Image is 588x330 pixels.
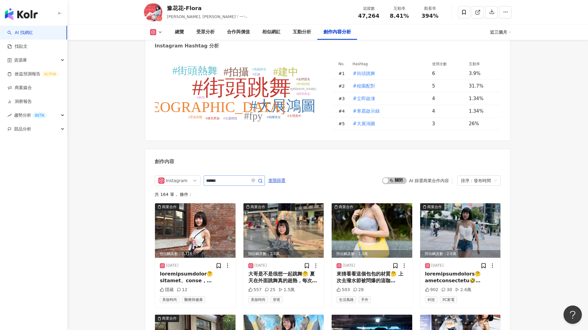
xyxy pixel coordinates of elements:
span: 3C家電 [440,296,457,303]
div: 4 [432,95,464,102]
div: 隱藏 [160,287,174,293]
div: [DATE] [343,263,355,268]
div: 豫花花-Flora [167,4,247,12]
td: 3.9% [464,67,501,80]
div: # 5 [338,120,348,127]
div: [DATE] [166,263,179,268]
tspan: #古靈精怪 [224,117,237,120]
div: # 4 [338,108,348,114]
img: post-image [243,203,324,258]
div: 25 [265,287,275,293]
tspan: #大理高中 [288,114,301,118]
tspan: #捲毛男孩 [206,117,220,120]
tspan: #摀嘴美女 [267,115,281,119]
span: 趨勢分析 [14,108,47,122]
div: 預估觸及數：1.2萬 [332,250,412,258]
div: 總覽 [175,28,184,36]
span: 穿搭 [270,296,283,303]
div: post-image商業合作預估觸及數：1.2萬 [332,203,412,258]
div: 預估觸及數：7,716 [155,250,236,258]
button: #寒霜啟示錄 [352,105,380,117]
div: [DATE] [254,263,267,268]
button: #立即啟凍 [352,92,375,105]
div: 商業合作 [251,204,265,210]
span: 科技 [425,296,437,303]
img: KOL Avatar [144,3,162,21]
div: 902 [425,287,439,293]
a: 商案媒合 [7,85,32,91]
tspan: #育達高職 [188,115,202,119]
div: 排序：發布時間 [461,176,492,186]
tspan: #金榜題名 [296,77,310,81]
img: post-image [155,203,236,258]
div: loremipsumdolor🤔 sitamet、conse，adipiscingeli，seddoeiusm，temporin＋utla，etdolor、magnaa，enimadminimv... [160,271,231,284]
span: rise [7,113,12,118]
div: post-image商業合作預估觸及數：7,716 [155,203,236,258]
tspan: #帥哥美女 [296,92,310,96]
th: 使用次數 [427,61,464,67]
td: #大展鴻圖 [348,118,427,130]
span: 醫療與健康 [182,296,205,303]
td: #校園配對 [348,80,427,92]
span: 8.41% [390,13,409,19]
tspan: #fpy [244,111,263,122]
span: close-circle [251,178,255,182]
span: 競品分析 [14,122,31,136]
td: #立即啟凍 [348,92,427,105]
td: 26% [464,118,501,130]
td: #街頭跳舞 [348,67,427,80]
span: 47,264 [358,13,379,19]
th: No. [332,61,348,67]
a: 效益預測報告ALPHA [7,71,58,77]
div: # 2 [338,83,348,89]
div: 4 [432,108,464,114]
div: 近三個月 [490,27,511,37]
div: 28 [353,287,364,293]
div: 3.9% [469,70,495,77]
span: #街頭跳舞 [353,70,375,77]
a: searchAI 找網紅 [7,30,33,36]
button: 進階篩選 [268,175,286,185]
td: 31.7% [464,80,501,92]
img: logo [5,8,38,20]
tspan: #街頭跳舞 [192,75,291,100]
div: post-image商業合作預估觸及數：1.8萬 [243,203,324,258]
div: 1.5萬 [278,287,295,293]
div: BETA [32,112,47,118]
div: 大哥是不是很想一起跳舞🤔 夏天在外面跳舞真的超熱，每次跳一首歌就滿身汗，根本快融化🥵 這是我邊跳舞邊覺得涼爽的一次，穿上ONE BOY冰鋒牛仔褲，就冰冰涼涼的，像是褲子幫你開冷氣一樣😍 現在才知... [248,271,319,284]
span: 美妝時尚 [248,296,268,303]
div: # 3 [338,95,348,102]
tspan: #甩棍帥哥 [252,68,266,71]
div: 2.6萬 [455,287,471,293]
div: loremipsumdolors🤔 ametconsectetu🤣adipiscinge，seddoeiusmo😍 temporinci、ut，labo、etdo，magna 0.5A enim... [425,271,496,284]
span: 進階篩選 [268,176,285,186]
tspan: #正妹 [253,73,260,76]
div: post-image商業合作預估觸及數：2.6萬 [420,203,501,258]
span: #寒霜啟示錄 [353,108,380,114]
div: 30 [441,287,452,293]
button: #大展鴻圖 [352,118,375,130]
img: post-image [420,203,501,258]
img: post-image [332,203,412,258]
div: 合作與價值 [227,28,250,36]
span: close-circle [251,178,255,183]
div: 相似網紅 [262,28,281,36]
div: Instagram Hashtag 分析 [155,43,219,49]
div: 受眾分析 [196,28,215,36]
div: 3 [432,120,464,127]
td: #寒霜啟示錄 [348,105,427,118]
div: 1.34% [469,108,495,114]
div: 創作內容 [155,158,174,165]
div: 觀看率 [418,6,442,12]
a: 找貼文 [7,43,28,50]
div: 26% [469,120,495,127]
td: 1.34% [464,105,501,118]
span: #立即啟凍 [353,95,375,102]
div: 31.7% [469,83,495,89]
tspan: #帥哥 [197,96,205,99]
tspan: #建中 [273,66,299,77]
div: 互動分析 [293,28,311,36]
div: Instagram [166,176,186,186]
div: 557 [248,287,262,293]
tspan: #街頭熱舞 [172,65,218,76]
